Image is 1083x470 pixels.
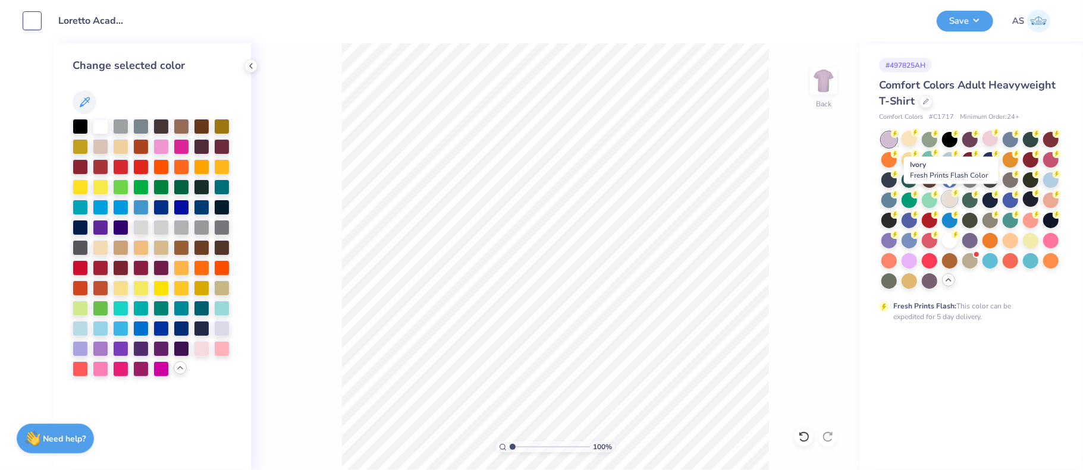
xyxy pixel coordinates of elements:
[904,156,999,184] div: Ivory
[879,78,1056,108] span: Comfort Colors Adult Heavyweight T-Shirt
[879,58,932,72] div: # 497825AH
[929,112,954,122] span: # C1717
[593,441,612,452] span: 100 %
[816,99,831,109] div: Back
[937,11,993,31] button: Save
[1012,14,1024,28] span: AS
[911,171,988,180] span: Fresh Prints Flash Color
[893,301,956,311] strong: Fresh Prints Flash:
[1012,10,1050,33] a: AS
[43,433,86,444] strong: Need help?
[49,9,137,33] input: Untitled Design
[1027,10,1050,33] img: Akshay Singh
[960,112,1019,122] span: Minimum Order: 24 +
[812,69,836,93] img: Back
[73,58,232,74] div: Change selected color
[879,112,923,122] span: Comfort Colors
[893,301,1040,322] div: This color can be expedited for 5 day delivery.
